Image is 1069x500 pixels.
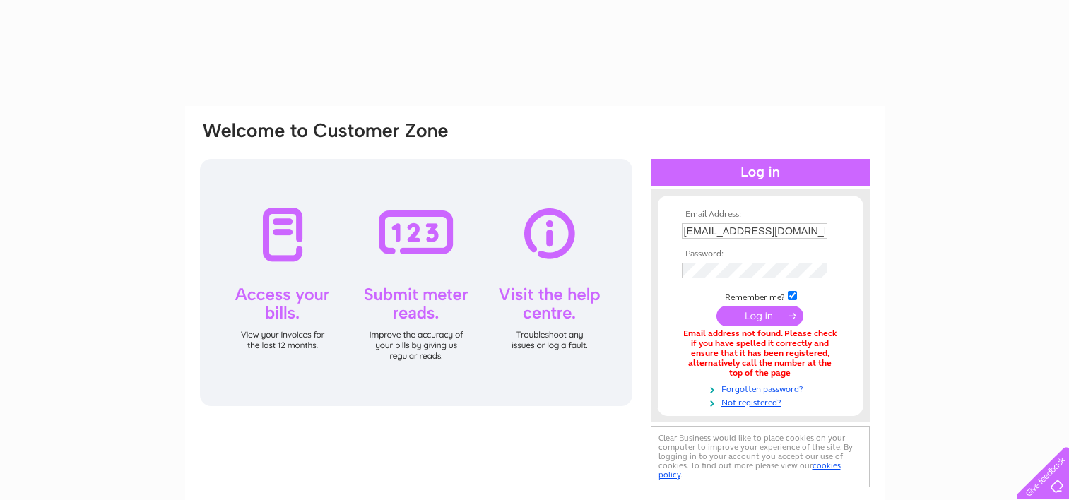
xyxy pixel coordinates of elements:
[682,395,842,408] a: Not registered?
[678,210,842,220] th: Email Address:
[682,381,842,395] a: Forgotten password?
[651,426,870,487] div: Clear Business would like to place cookies on your computer to improve your experience of the sit...
[678,289,842,303] td: Remember me?
[678,249,842,259] th: Password:
[682,329,839,378] div: Email address not found. Please check if you have spelled it correctly and ensure that it has bee...
[716,306,803,326] input: Submit
[658,460,841,480] a: cookies policy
